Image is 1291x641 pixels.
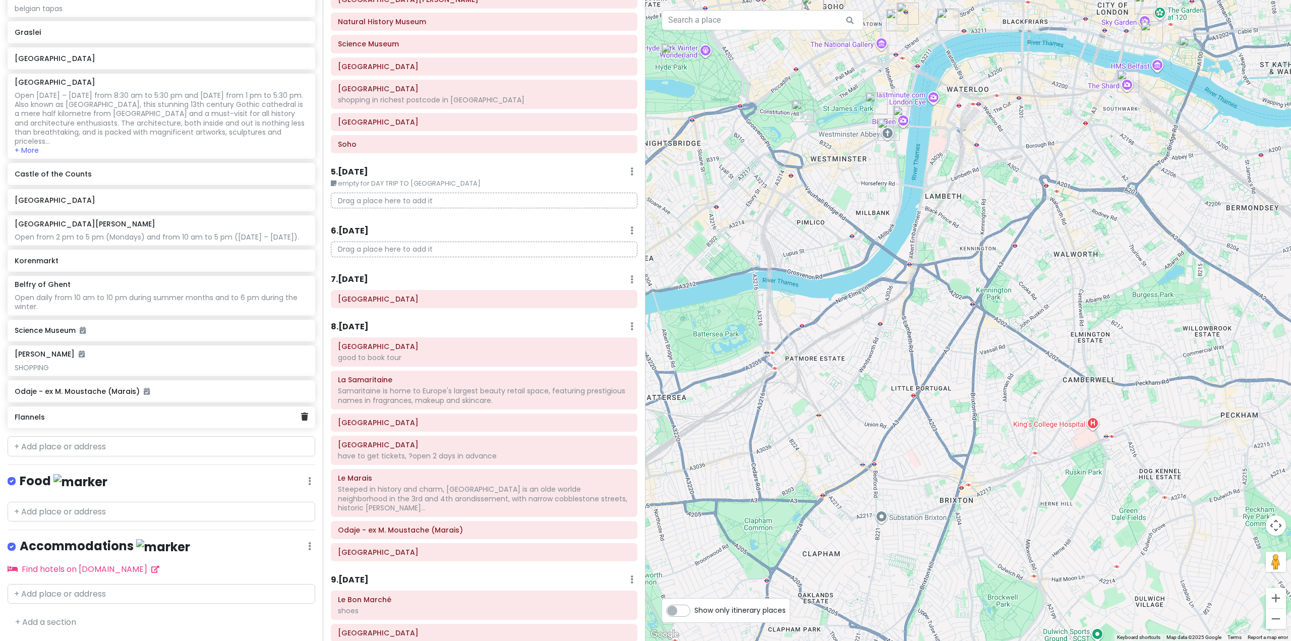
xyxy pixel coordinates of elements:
h6: Le Marais [338,474,630,483]
div: Open [DATE] – [DATE] from 8:30 am to 5:30 pm and [DATE] from 1 pm to 5:30 pm. Also known as [GEOG... [15,91,308,146]
h6: Sainte-Chapelle [338,418,630,427]
button: Zoom in [1266,588,1286,608]
div: Westminster Abbey [877,119,900,141]
h6: Odaje - ex M. Moustache (Marais) [15,387,308,396]
div: Big Ben [893,106,915,128]
div: Open from 2 pm to 5 pm (Mondays) and from 10 am to 5 pm ([DATE] – [DATE]). [15,232,308,242]
h6: [PERSON_NAME] [15,349,85,359]
h6: Le Bon Marché [338,595,630,604]
h6: Hyde Park [338,62,630,71]
h6: Saint-Germain-des-Prés [338,628,630,637]
a: Click to see this area on Google Maps [648,628,681,641]
div: Buckingham Palace [792,100,814,122]
div: Steeped in history and charm, [GEOGRAPHIC_DATA] is an olde worlde neighborhood in the 3rd and 4th... [338,485,630,512]
a: Find hotels on [DOMAIN_NAME] [8,563,159,575]
div: shoes [338,606,630,615]
h6: [GEOGRAPHIC_DATA][PERSON_NAME] [15,219,155,228]
img: marker [53,474,107,490]
div: Tower of London [1179,36,1201,59]
small: empty for DAY TRIP TO [GEOGRAPHIC_DATA] [331,179,637,189]
div: SHOPPING [15,363,308,372]
img: Google [648,628,681,641]
i: Added to itinerary [80,327,86,334]
div: Open daily from 10 am to 10 pm during summer months and to 6 pm during the winter. [15,293,308,311]
h6: 6 . [DATE] [331,226,369,237]
h6: Graslei [15,28,308,37]
h6: Korenmarkt [15,256,308,265]
h6: Castle of the Counts [15,169,308,179]
h6: Science Museum [338,39,630,48]
div: The Shard [1117,70,1139,92]
h6: Belfry of Ghent [15,280,71,289]
h6: Portobello Road Market [338,295,630,304]
input: + Add place or address [8,502,315,522]
h6: 7 . [DATE] [331,274,368,285]
h6: 5 . [DATE] [331,167,368,178]
div: Churchill War Rooms [865,92,888,114]
button: + More [15,146,39,155]
h4: Food [20,473,107,490]
input: + Add place or address [8,584,315,604]
div: Goodwin's Court [886,9,908,31]
div: belgian tapas [15,4,308,13]
h6: Regent Street [338,84,630,93]
i: Added to itinerary [144,388,150,395]
h4: Accommodations [20,538,190,555]
button: Zoom out [1266,609,1286,629]
a: Terms (opens in new tab) [1227,634,1242,640]
h6: Science Museum [15,326,308,335]
div: have to get tickets, ?open 2 days in advance [338,451,630,460]
p: Drag a place here to add it [331,242,637,257]
a: + Add a section [15,616,76,628]
button: Keyboard shortcuts [1117,634,1160,641]
h6: [GEOGRAPHIC_DATA] [15,78,95,87]
h6: Oxford Street [338,118,630,127]
h6: Flannels [15,413,301,422]
h6: 8 . [DATE] [331,322,369,332]
i: Added to itinerary [79,351,85,358]
h6: Natural History Museum [338,17,630,26]
input: + Add place or address [8,436,315,456]
h6: Louvre Museum [338,342,630,351]
h6: Soho [338,140,630,149]
h6: Notre-Dame Cathedral of Paris [338,440,630,449]
div: Hyde Park [661,43,683,66]
div: good to book tour [338,353,630,362]
div: Somerset House [937,9,959,31]
h6: La Samaritaine [338,375,630,384]
img: marker [136,539,190,555]
h6: [GEOGRAPHIC_DATA] [15,54,308,63]
span: Show only itinerary places [694,605,786,616]
input: Search a place [662,10,863,30]
h6: Odaje - ex M. Moustache (Marais) [338,526,630,535]
div: shopping in richest postcode in [GEOGRAPHIC_DATA] [338,95,630,104]
button: Drag Pegman onto the map to open Street View [1266,552,1286,572]
div: Samaritaine is home to Europe's largest beauty retail space, featuring prestigious names in fragr... [338,386,630,404]
h6: [GEOGRAPHIC_DATA] [15,196,308,205]
a: Delete place [301,411,308,424]
h6: Place des Vosges [338,548,630,557]
span: Map data ©2025 Google [1166,634,1221,640]
div: St Dunstan in the East Church Garden [1141,21,1163,43]
h6: 9 . [DATE] [331,575,369,586]
button: Map camera controls [1266,515,1286,536]
p: Drag a place here to add it [331,193,637,208]
div: Covent Garden [897,3,919,25]
a: Report a map error [1248,634,1288,640]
